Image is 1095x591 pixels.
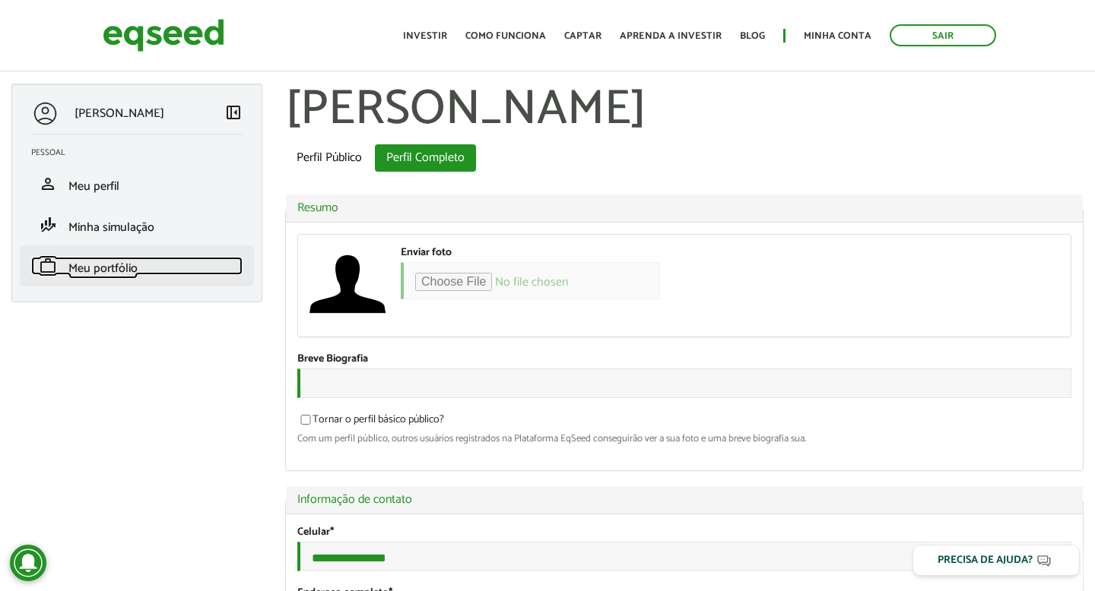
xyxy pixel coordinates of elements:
[375,144,476,172] a: Perfil Completo
[68,217,154,238] span: Minha simulação
[20,163,254,204] li: Meu perfil
[31,216,243,234] a: finance_modeMinha simulação
[39,216,57,234] span: finance_mode
[31,148,254,157] h2: Pessoal
[620,31,722,41] a: Aprenda a investir
[330,523,334,541] span: Este campo é obrigatório.
[309,246,386,322] img: Foto de Felipe Bahia Diniz Gadano
[31,257,243,275] a: workMeu portfólio
[403,31,447,41] a: Investir
[292,415,319,425] input: Tornar o perfil básico público?
[297,434,1071,444] div: Com um perfil público, outros usuários registrados na Plataforma EqSeed conseguirão ver a sua fot...
[309,246,386,322] a: Ver perfil do usuário.
[224,103,243,125] a: Colapsar menu
[75,106,164,121] p: [PERSON_NAME]
[297,354,368,365] label: Breve Biografia
[465,31,546,41] a: Como funciona
[285,144,373,172] a: Perfil Público
[68,176,119,197] span: Meu perfil
[564,31,601,41] a: Captar
[31,175,243,193] a: personMeu perfil
[890,24,996,46] a: Sair
[39,257,57,275] span: work
[297,494,1071,506] a: Informação de contato
[20,204,254,245] li: Minha simulação
[297,202,1071,214] a: Resumo
[39,175,57,193] span: person
[20,245,254,286] li: Meu portfólio
[401,248,452,258] label: Enviar foto
[297,527,334,538] label: Celular
[740,31,765,41] a: Blog
[285,84,1084,137] h1: [PERSON_NAME]
[68,258,138,279] span: Meu portfólio
[103,15,224,55] img: EqSeed
[804,31,871,41] a: Minha conta
[224,103,243,122] span: left_panel_close
[297,415,444,430] label: Tornar o perfil básico público?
